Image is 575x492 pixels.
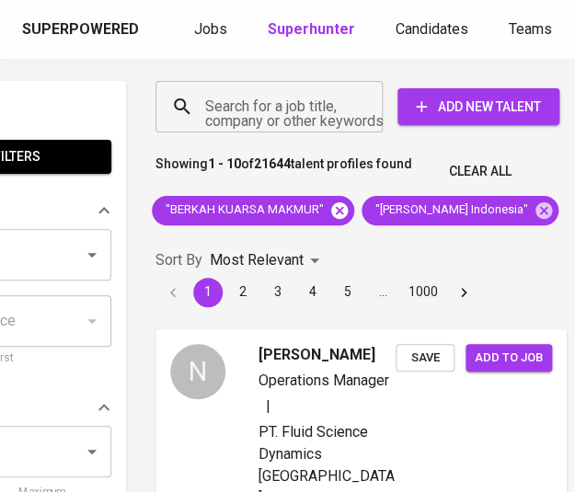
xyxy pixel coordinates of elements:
[152,196,354,225] div: "BERKAH KUARSA MAKMUR"
[509,20,552,38] span: Teams
[155,249,202,271] p: Sort By
[397,88,559,125] button: Add New Talent
[22,19,143,40] a: Superpowered
[254,156,291,171] b: 21644
[449,278,478,307] button: Go to next page
[152,201,335,219] span: "BERKAH KUARSA MAKMUR"
[509,18,556,41] a: Teams
[475,348,543,369] span: Add to job
[79,242,105,268] button: Open
[228,278,258,307] button: Go to page 2
[263,278,293,307] button: Go to page 3
[466,344,552,372] button: Add to job
[79,439,105,464] button: Open
[368,282,397,301] div: …
[333,278,362,307] button: Go to page 5
[442,154,519,189] button: Clear All
[194,20,227,38] span: Jobs
[403,278,443,307] button: Go to page 1000
[449,160,512,183] span: Clear All
[412,96,545,119] span: Add New Talent
[405,348,445,369] span: Save
[155,154,412,189] p: Showing of talent profiles found
[259,372,389,389] span: Operations Manager
[210,244,326,278] div: Most Relevant
[170,344,225,399] div: N
[194,18,231,41] a: Jobs
[362,196,558,225] div: "[PERSON_NAME] Indonesia"
[259,344,375,366] span: [PERSON_NAME]
[298,278,328,307] button: Go to page 4
[210,249,304,271] p: Most Relevant
[396,20,468,38] span: Candidates
[362,201,539,219] span: "[PERSON_NAME] Indonesia"
[268,18,359,41] a: Superhunter
[193,278,223,307] button: page 1
[208,156,241,171] b: 1 - 10
[396,18,472,41] a: Candidates
[266,395,270,418] span: |
[396,344,454,372] button: Save
[22,19,139,40] div: Superpowered
[155,278,481,307] nav: pagination navigation
[268,20,355,38] b: Superhunter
